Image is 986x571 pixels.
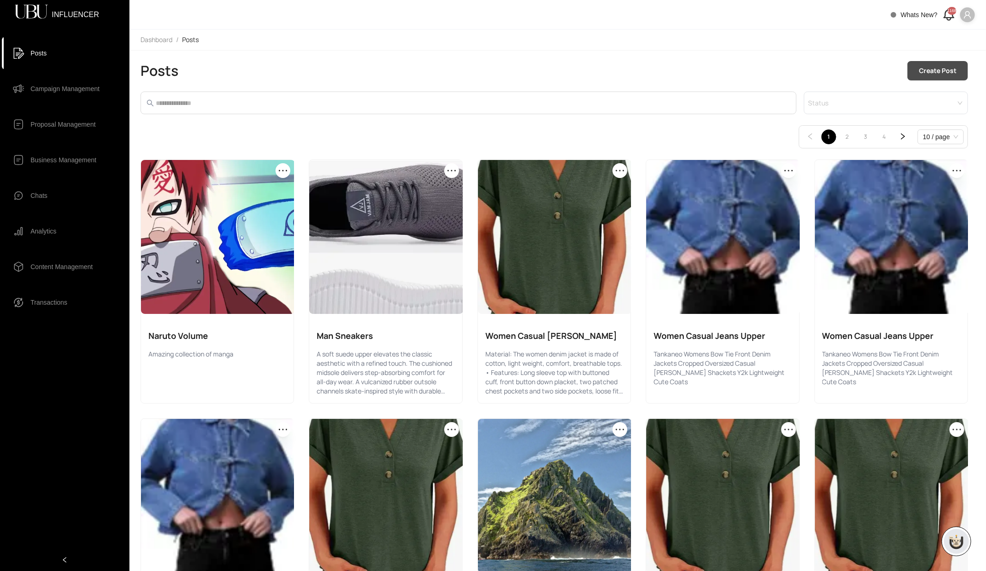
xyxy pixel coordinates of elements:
div: Page Size [918,129,964,144]
p: Amazing collection of manga [148,350,286,359]
li: 3 [858,129,873,144]
span: Business Management [31,151,96,169]
span: right [899,133,906,140]
span: ellipsis [614,424,625,435]
span: INFLUENCER [52,11,99,13]
p: Material: The women denim jacket is made of cotton, light weight, comfort, breathable tops. • Fea... [485,350,623,396]
span: ellipsis [951,424,962,435]
div: Man Sneakers [317,329,454,342]
li: Previous Page [803,129,818,144]
span: search [147,99,154,107]
span: Posts [182,35,199,44]
span: ellipsis [446,424,457,435]
div: Naruto Volume [148,329,286,342]
p: Tankaneo Womens Bow Tie Front Denim Jackets Cropped Oversized Casual [PERSON_NAME] Shackets Y2k L... [822,350,960,387]
span: Dashboard [141,35,172,44]
div: Women Casual Jeans Upper [654,329,791,342]
a: 3 [859,130,873,144]
h2: Posts [141,62,178,79]
span: left [807,133,814,140]
span: Campaign Management [31,80,99,98]
span: ellipsis [277,165,288,176]
img: chatboticon-C4A3G2IU.png [947,532,966,551]
button: left [803,129,818,144]
li: 4 [877,129,892,144]
span: Transactions [31,293,67,312]
span: Chats [31,186,48,205]
span: Whats New? [901,11,937,18]
span: user [963,11,972,19]
button: Create Post [907,61,968,80]
span: Analytics [31,222,56,240]
div: Women Casual Jeans Upper [822,329,960,342]
li: 1 [821,129,836,144]
span: Posts [31,44,47,62]
span: ellipsis [277,424,288,435]
span: ellipsis [951,165,962,176]
a: 1 [822,130,836,144]
li: Next Page [895,129,910,144]
a: 4 [877,130,891,144]
span: Content Management [31,258,93,276]
a: 2 [840,130,854,144]
span: Create Post [919,66,956,76]
p: Tankaneo Womens Bow Tie Front Denim Jackets Cropped Oversized Casual [PERSON_NAME] Shackets Y2k L... [654,350,791,387]
span: ellipsis [614,165,625,176]
span: ellipsis [446,165,457,176]
li: 2 [840,129,855,144]
span: 10 / page [923,130,958,144]
span: ellipsis [783,165,794,176]
span: left [61,557,68,563]
li: / [176,35,178,44]
button: right [895,129,910,144]
p: A soft suede upper elevates the classic aesthetic with a refined touch. The cushioned midsole del... [317,350,454,396]
span: ellipsis [783,424,794,435]
div: Women Casual [PERSON_NAME] [485,329,623,342]
div: 1168 [948,7,956,15]
span: Proposal Management [31,115,96,134]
